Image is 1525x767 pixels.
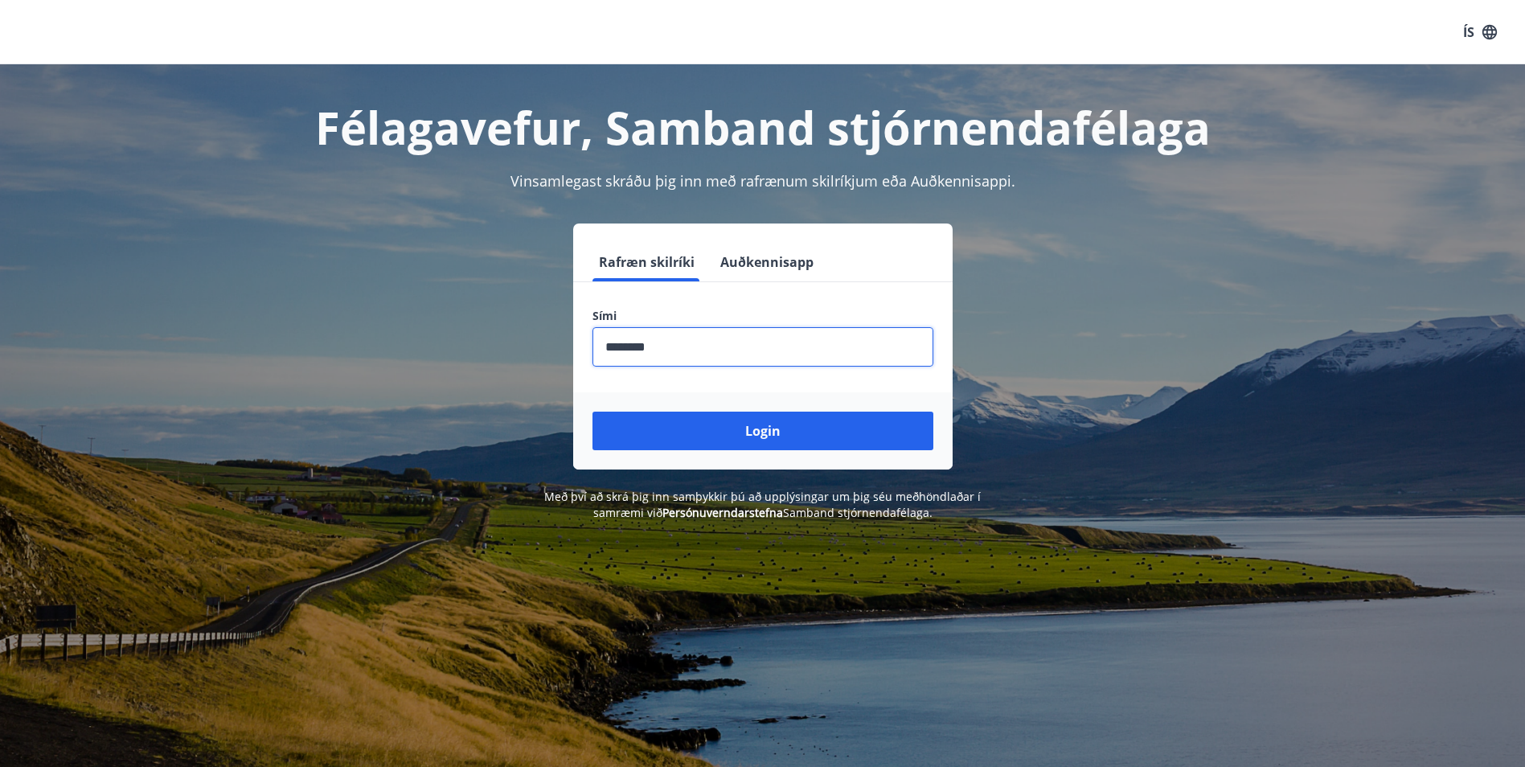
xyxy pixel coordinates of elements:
[203,96,1322,158] h1: Félagavefur, Samband stjórnendafélaga
[510,171,1015,191] span: Vinsamlegast skráðu þig inn með rafrænum skilríkjum eða Auðkennisappi.
[1454,18,1506,47] button: ÍS
[544,489,981,520] span: Með því að skrá þig inn samþykkir þú að upplýsingar um þig séu meðhöndlaðar í samræmi við Samband...
[592,308,933,324] label: Sími
[592,243,701,281] button: Rafræn skilríki
[662,505,783,520] a: Persónuverndarstefna
[714,243,820,281] button: Auðkennisapp
[592,412,933,450] button: Login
